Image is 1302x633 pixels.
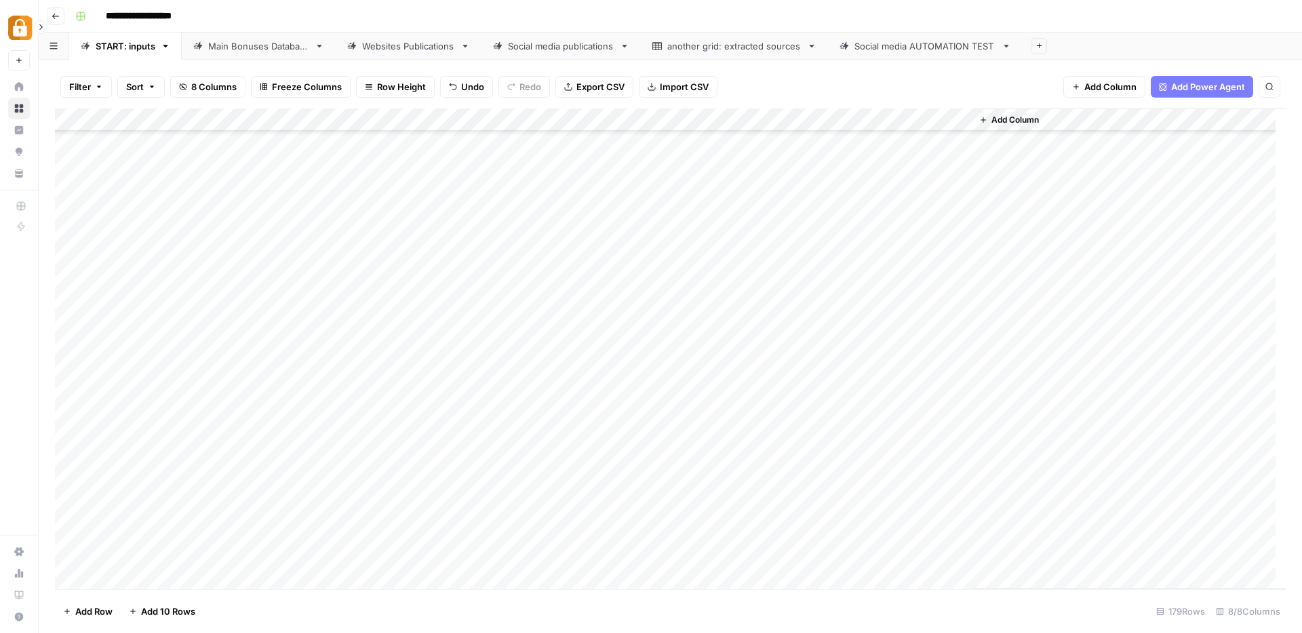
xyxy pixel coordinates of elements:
[660,80,709,94] span: Import CSV
[69,33,182,60] a: START: inputs
[991,114,1039,126] span: Add Column
[1084,80,1137,94] span: Add Column
[828,33,1023,60] a: Social media AUTOMATION TEST
[1210,600,1286,622] div: 8/8 Columns
[356,76,435,98] button: Row Height
[1171,80,1245,94] span: Add Power Agent
[461,80,484,94] span: Undo
[1151,76,1253,98] button: Add Power Agent
[555,76,633,98] button: Export CSV
[8,541,30,563] a: Settings
[641,33,828,60] a: another grid: extracted sources
[508,39,614,53] div: Social media publications
[8,563,30,584] a: Usage
[8,76,30,98] a: Home
[75,605,113,618] span: Add Row
[8,584,30,606] a: Learning Hub
[117,76,165,98] button: Sort
[336,33,481,60] a: Websites Publications
[191,80,237,94] span: 8 Columns
[8,606,30,628] button: Help + Support
[1151,600,1210,622] div: 179 Rows
[576,80,625,94] span: Export CSV
[208,39,309,53] div: Main Bonuses Database
[377,80,426,94] span: Row Height
[854,39,996,53] div: Social media AUTOMATION TEST
[126,80,144,94] span: Sort
[8,11,30,45] button: Workspace: Adzz
[96,39,155,53] div: START: inputs
[69,80,91,94] span: Filter
[170,76,245,98] button: 8 Columns
[639,76,717,98] button: Import CSV
[8,163,30,184] a: Your Data
[272,80,342,94] span: Freeze Columns
[8,119,30,141] a: Insights
[974,111,1044,129] button: Add Column
[362,39,455,53] div: Websites Publications
[8,98,30,119] a: Browse
[481,33,641,60] a: Social media publications
[519,80,541,94] span: Redo
[121,600,203,622] button: Add 10 Rows
[251,76,351,98] button: Freeze Columns
[1063,76,1145,98] button: Add Column
[182,33,336,60] a: Main Bonuses Database
[8,141,30,163] a: Opportunities
[55,600,121,622] button: Add Row
[667,39,802,53] div: another grid: extracted sources
[498,76,550,98] button: Redo
[60,76,112,98] button: Filter
[141,605,195,618] span: Add 10 Rows
[440,76,493,98] button: Undo
[8,16,33,40] img: Adzz Logo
